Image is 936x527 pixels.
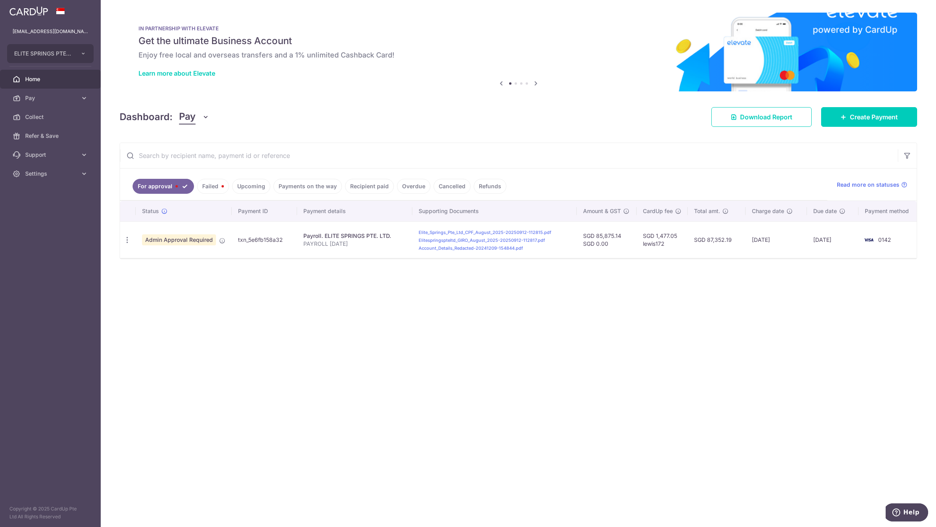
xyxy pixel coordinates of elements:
[740,112,792,122] span: Download Report
[837,181,907,189] a: Read more on statuses
[858,201,919,221] th: Payment method
[886,503,928,523] iframe: Opens a widget where you can find more information
[13,28,88,35] p: [EMAIL_ADDRESS][DOMAIN_NAME]
[25,151,77,159] span: Support
[14,50,72,58] span: ELITE SPRINGS PTE. LTD.
[120,110,173,124] h4: Dashboard:
[142,234,216,245] span: Admin Approval Required
[807,221,858,258] td: [DATE]
[577,221,637,258] td: SGD 85,875.14 SGD 0.00
[345,179,394,194] a: Recipient paid
[419,238,545,243] a: Elitespringspteltd_GIRO_August_2025-20250912-112817.pdf
[120,143,898,168] input: Search by recipient name, payment id or reference
[179,109,196,124] span: Pay
[637,221,688,258] td: SGD 1,477.05 lewis172
[232,201,297,221] th: Payment ID
[25,170,77,178] span: Settings
[474,179,506,194] a: Refunds
[18,6,34,13] span: Help
[643,207,673,215] span: CardUp fee
[694,207,720,215] span: Total amt.
[850,112,898,122] span: Create Payment
[25,132,77,140] span: Refer & Save
[434,179,471,194] a: Cancelled
[273,179,342,194] a: Payments on the way
[813,207,837,215] span: Due date
[232,221,297,258] td: txn_5e6fb158a32
[179,109,209,124] button: Pay
[878,236,891,243] span: 0142
[688,221,745,258] td: SGD 87,352.19
[25,113,77,121] span: Collect
[861,235,877,245] img: Bank Card
[138,35,898,47] h5: Get the ultimate Business Account
[746,221,807,258] td: [DATE]
[837,181,899,189] span: Read more on statuses
[752,207,784,215] span: Charge date
[711,107,812,127] a: Download Report
[397,179,430,194] a: Overdue
[138,50,898,60] h6: Enjoy free local and overseas transfers and a 1% unlimited Cashback Card!
[138,25,898,32] p: IN PARTNERSHIP WITH ELEVATE
[303,240,406,248] p: PAYROLL [DATE]
[133,179,194,194] a: For approval
[197,179,229,194] a: Failed
[25,94,77,102] span: Pay
[583,207,621,215] span: Amount & GST
[303,232,406,240] div: Payroll. ELITE SPRINGS PTE. LTD.
[297,201,412,221] th: Payment details
[419,230,551,235] a: Elite_Springs_Pte_Ltd_CPF_August_2025-20250912-112815.pdf
[25,75,77,83] span: Home
[232,179,270,194] a: Upcoming
[9,6,48,16] img: CardUp
[7,44,94,63] button: ELITE SPRINGS PTE. LTD.
[142,207,159,215] span: Status
[138,69,215,77] a: Learn more about Elevate
[821,107,917,127] a: Create Payment
[412,201,577,221] th: Supporting Documents
[120,13,917,91] img: Renovation banner
[419,245,523,251] a: Account_Details_Redacted-20241209-154844.pdf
